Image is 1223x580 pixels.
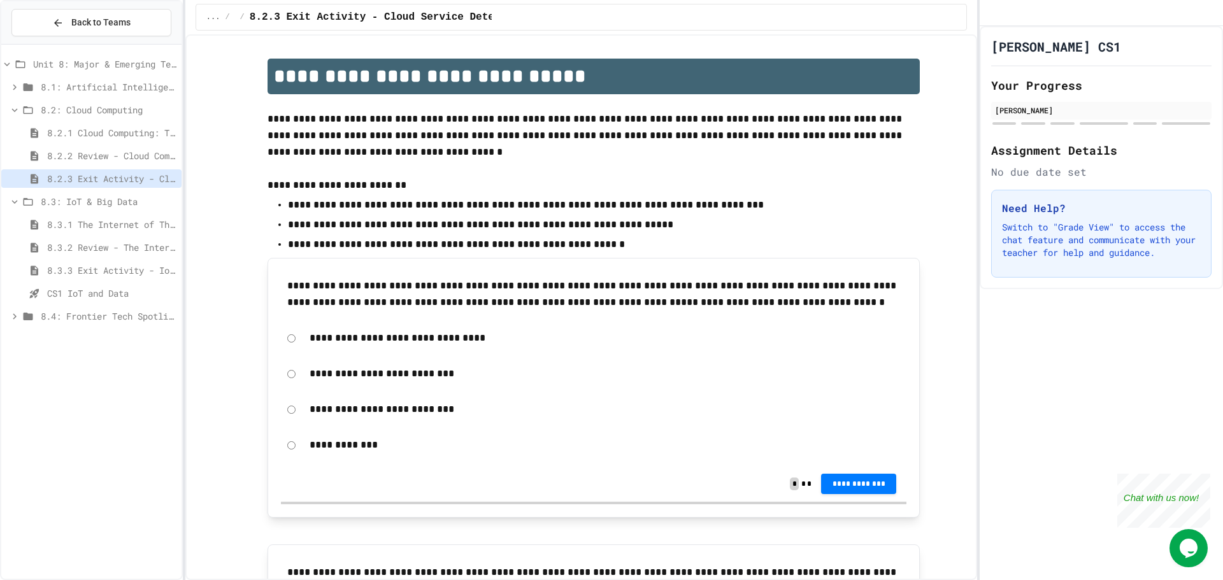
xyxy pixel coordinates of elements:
div: No due date set [991,164,1212,180]
h2: Your Progress [991,76,1212,94]
p: Switch to "Grade View" to access the chat feature and communicate with your teacher for help and ... [1002,221,1201,259]
span: 8.3.2 Review - The Internet of Things and Big Data [47,241,176,254]
h3: Need Help? [1002,201,1201,216]
span: 8.2.3 Exit Activity - Cloud Service Detective [47,172,176,185]
span: Back to Teams [71,16,131,29]
span: Unit 8: Major & Emerging Technologies [33,57,176,71]
span: CS1 IoT and Data [47,286,176,300]
span: 8.3.1 The Internet of Things and Big Data: Our Connected Digital World [47,218,176,231]
button: Back to Teams [11,9,171,36]
span: 8.2.3 Exit Activity - Cloud Service Detective [250,10,525,25]
span: 8.1: Artificial Intelligence Basics [41,80,176,94]
span: / [240,12,245,22]
span: 8.3: IoT & Big Data [41,195,176,208]
iframe: chat widget [1169,529,1210,567]
span: 8.2: Cloud Computing [41,103,176,117]
div: [PERSON_NAME] [995,104,1208,116]
h1: [PERSON_NAME] CS1 [991,38,1121,55]
span: 8.4: Frontier Tech Spotlight [41,309,176,323]
span: / [225,12,229,22]
span: ... [206,12,220,22]
h2: Assignment Details [991,141,1212,159]
iframe: chat widget [1117,474,1210,528]
span: 8.3.3 Exit Activity - IoT Data Detective Challenge [47,264,176,277]
span: 8.2.1 Cloud Computing: Transforming the Digital World [47,126,176,139]
span: 8.2.2 Review - Cloud Computing [47,149,176,162]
